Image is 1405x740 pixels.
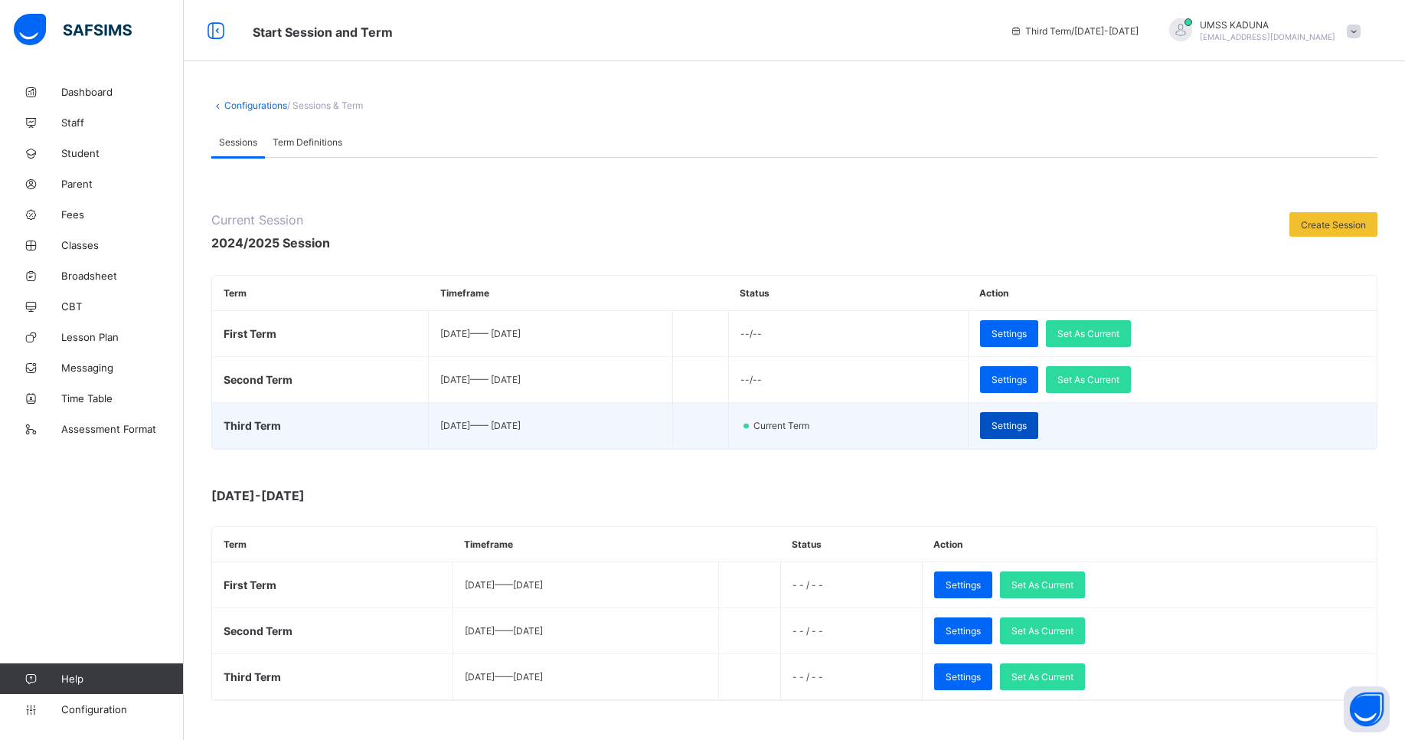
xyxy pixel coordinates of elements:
[61,147,184,159] span: Student
[453,527,718,562] th: Timeframe
[946,671,981,683] span: Settings
[752,420,818,431] span: Current Term
[1011,671,1073,683] span: Set As Current
[465,671,543,683] span: [DATE] —— [DATE]
[219,136,257,148] span: Sessions
[61,392,184,404] span: Time Table
[212,527,453,562] th: Term
[946,579,981,591] span: Settings
[465,625,543,637] span: [DATE] —— [DATE]
[946,625,981,637] span: Settings
[1057,328,1119,339] span: Set As Current
[224,327,276,340] span: First Term
[1011,625,1073,637] span: Set As Current
[61,239,184,251] span: Classes
[61,362,184,374] span: Messaging
[61,300,184,313] span: CBT
[224,100,287,111] a: Configurations
[440,328,521,339] span: [DATE] —— [DATE]
[211,212,330,228] span: Current Session
[224,373,292,386] span: Second Term
[212,276,429,311] th: Term
[61,116,184,129] span: Staff
[968,276,1377,311] th: Action
[287,100,363,111] span: / Sessions & Term
[61,208,184,221] span: Fees
[1011,579,1073,591] span: Set As Current
[211,488,518,503] span: [DATE]-[DATE]
[440,420,521,431] span: [DATE] —— [DATE]
[61,86,184,98] span: Dashboard
[429,276,673,311] th: Timeframe
[1200,32,1335,41] span: [EMAIL_ADDRESS][DOMAIN_NAME]
[14,14,132,46] img: safsims
[224,578,276,591] span: First Term
[992,328,1027,339] span: Settings
[224,670,281,683] span: Third Term
[440,374,521,385] span: [DATE] —— [DATE]
[1344,686,1390,732] button: Open asap
[61,331,184,343] span: Lesson Plan
[61,178,184,190] span: Parent
[1057,374,1119,385] span: Set As Current
[728,311,968,357] td: --/--
[224,419,281,432] span: Third Term
[61,673,183,685] span: Help
[992,420,1027,431] span: Settings
[273,136,342,148] span: Term Definitions
[1200,19,1335,31] span: UMSS KADUNA
[211,235,330,250] span: 2024/2025 Session
[61,270,184,282] span: Broadsheet
[1010,25,1139,37] span: session/term information
[1154,18,1368,44] div: UMSSKADUNA
[728,276,968,311] th: Status
[728,357,968,403] td: --/--
[1301,219,1366,231] span: Create Session
[780,527,922,562] th: Status
[922,527,1377,562] th: Action
[61,423,184,435] span: Assessment Format
[992,374,1027,385] span: Settings
[465,579,543,591] span: [DATE] —— [DATE]
[224,624,292,637] span: Second Term
[253,25,393,40] span: Start Session and Term
[792,625,823,637] span: - - / - -
[792,579,823,591] span: - - / - -
[792,671,823,683] span: - - / - -
[61,703,183,715] span: Configuration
